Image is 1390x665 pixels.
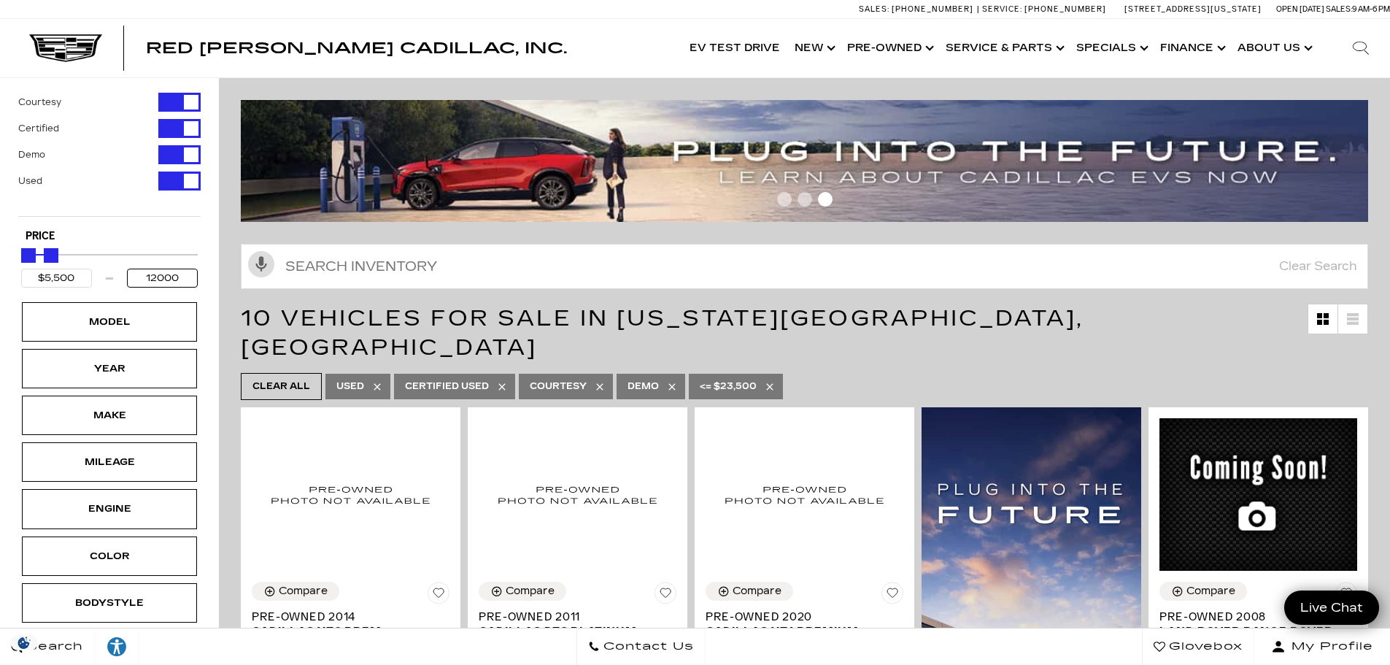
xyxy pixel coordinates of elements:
[1165,637,1243,657] span: Glovebox
[777,192,792,207] span: Go to slide 1
[127,269,198,288] input: Maximum
[1230,19,1317,77] a: About Us
[22,583,197,623] div: BodystyleBodystyle
[22,442,197,482] div: MileageMileage
[1069,19,1153,77] a: Specials
[1124,4,1262,14] a: [STREET_ADDRESS][US_STATE]
[798,192,812,207] span: Go to slide 2
[21,269,92,288] input: Minimum
[1159,418,1357,571] img: 2008 Land Rover Range Rover HSE
[95,629,139,665] a: Explore your accessibility options
[18,121,59,136] label: Certified
[22,302,197,342] div: ModelModel
[29,34,102,62] img: Cadillac Dark Logo with Cadillac White Text
[655,582,676,610] button: Save Vehicle
[530,377,587,396] span: Courtesy
[73,314,146,330] div: Model
[892,4,973,14] span: [PHONE_NUMBER]
[818,192,833,207] span: Go to slide 3
[252,418,449,571] img: 2014 Cadillac XTS PREM
[600,637,694,657] span: Contact Us
[977,5,1110,13] a: Service: [PHONE_NUMBER]
[241,244,1368,289] input: Search Inventory
[479,582,566,601] button: Compare Vehicle
[22,537,197,576] div: ColorColor
[428,582,449,610] button: Save Vehicle
[706,582,793,601] button: Compare Vehicle
[73,501,146,517] div: Engine
[787,19,840,77] a: New
[248,251,274,277] svg: Click to toggle on voice search
[1352,4,1390,14] span: 9 AM-6 PM
[252,624,439,639] span: Cadillac XTS PREM
[733,585,781,598] div: Compare
[576,629,706,665] a: Contact Us
[252,582,339,601] button: Compare Vehicle
[1024,4,1106,14] span: [PHONE_NUMBER]
[706,624,892,653] span: Cadillac XT4 Premium Luxury
[26,230,193,243] h5: Price
[241,305,1084,361] span: 10 Vehicles for Sale in [US_STATE][GEOGRAPHIC_DATA], [GEOGRAPHIC_DATA]
[479,624,665,653] span: Cadillac DTS Platinum Collection
[73,548,146,564] div: Color
[706,418,903,571] img: 2020 Cadillac XT4 Premium Luxury
[18,93,201,216] div: Filter by Vehicle Type
[73,595,146,611] div: Bodystyle
[73,361,146,377] div: Year
[1286,637,1373,657] span: My Profile
[146,39,567,57] span: Red [PERSON_NAME] Cadillac, Inc.
[628,377,659,396] span: Demo
[18,95,61,109] label: Courtesy
[706,610,903,653] a: Pre-Owned 2020Cadillac XT4 Premium Luxury
[7,635,41,650] section: Click to Open Cookie Consent Modal
[1186,585,1235,598] div: Compare
[22,349,197,388] div: YearYear
[18,174,42,188] label: Used
[252,377,310,396] span: Clear All
[479,610,676,653] a: Pre-Owned 2011Cadillac DTS Platinum Collection
[982,4,1022,14] span: Service:
[252,610,439,624] span: Pre-Owned 2014
[1142,629,1254,665] a: Glovebox
[881,582,903,610] button: Save Vehicle
[938,19,1069,77] a: Service & Parts
[73,407,146,423] div: Make
[1326,4,1352,14] span: Sales:
[700,377,757,396] span: <= $23,500
[682,19,787,77] a: EV Test Drive
[506,585,555,598] div: Compare
[44,248,58,263] div: Maximum Price
[22,396,197,435] div: MakeMake
[73,454,146,470] div: Mileage
[1293,599,1370,616] span: Live Chat
[1254,629,1390,665] button: Open user profile menu
[859,4,889,14] span: Sales:
[95,636,139,658] div: Explore your accessibility options
[859,5,977,13] a: Sales: [PHONE_NUMBER]
[336,377,364,396] span: Used
[21,248,36,263] div: Minimum Price
[1335,582,1357,610] button: Save Vehicle
[405,377,489,396] span: Certified Used
[23,637,83,657] span: Search
[146,41,567,55] a: Red [PERSON_NAME] Cadillac, Inc.
[241,100,1379,222] img: ev-blog-post-banners4
[1159,624,1346,653] span: Land Rover Range Rover HSE
[1284,591,1379,625] a: Live Chat
[21,243,198,288] div: Price
[252,610,449,639] a: Pre-Owned 2014Cadillac XTS PREM
[479,418,676,571] img: 2011 Cadillac DTS Platinum Collection
[1159,582,1247,601] button: Compare Vehicle
[279,585,328,598] div: Compare
[18,147,45,162] label: Demo
[1276,4,1324,14] span: Open [DATE]
[1159,610,1357,653] a: Pre-Owned 2008Land Rover Range Rover HSE
[840,19,938,77] a: Pre-Owned
[1308,304,1337,334] a: Grid View
[1159,610,1346,624] span: Pre-Owned 2008
[22,489,197,528] div: EngineEngine
[1153,19,1230,77] a: Finance
[706,610,892,624] span: Pre-Owned 2020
